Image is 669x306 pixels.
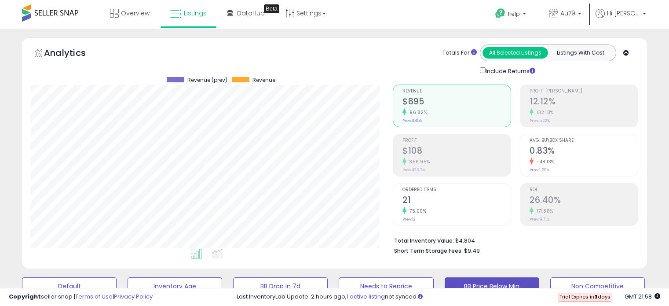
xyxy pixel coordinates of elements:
[402,89,511,94] span: Revenue
[402,195,511,207] h2: 21
[464,247,480,255] span: $9.49
[184,9,207,18] span: Listings
[394,235,632,245] li: $4,804
[483,47,548,59] button: All Selected Listings
[530,118,550,123] small: Prev: 5.22%
[402,146,511,158] h2: $108
[607,9,640,18] span: Hi [PERSON_NAME]
[394,237,454,244] b: Total Inventory Value:
[534,159,555,165] small: -48.13%
[442,49,477,57] div: Totals For
[121,9,150,18] span: Overview
[406,159,430,165] small: 356.95%
[402,96,511,108] h2: $895
[530,195,638,207] h2: 26.40%
[187,77,227,83] span: Revenue (prev)
[495,8,506,19] i: Get Help
[530,167,549,173] small: Prev: 1.60%
[530,96,638,108] h2: 12.12%
[530,138,638,143] span: Avg. Buybox Share
[530,188,638,192] span: ROI
[114,292,153,301] a: Privacy Policy
[22,277,117,295] button: Default
[548,47,613,59] button: Listings With Cost
[550,277,645,295] button: Non Competitive
[508,10,520,18] span: Help
[44,47,103,61] h5: Analytics
[9,293,153,301] div: seller snap | |
[339,277,433,295] button: Needs to Reprice
[252,77,275,83] span: Revenue
[596,9,646,29] a: Hi [PERSON_NAME]
[594,293,598,300] b: 3
[530,146,638,158] h2: 0.83%
[560,9,575,18] span: Au79
[530,89,638,94] span: Profit [PERSON_NAME]
[488,1,535,29] a: Help
[402,217,416,222] small: Prev: 12
[75,292,113,301] a: Terms of Use
[128,277,222,295] button: Inventory Age
[534,208,553,214] small: 171.88%
[394,247,463,254] b: Short Term Storage Fees:
[559,293,611,300] span: Trial Expires in days
[530,217,549,222] small: Prev: 9.71%
[402,167,425,173] small: Prev: $23.74
[264,4,279,13] div: Tooltip anchor
[402,188,511,192] span: Ordered Items
[534,109,554,116] small: 132.18%
[473,66,546,76] div: Include Returns
[237,9,265,18] span: DataHub
[402,118,422,123] small: Prev: $455
[406,208,426,214] small: 75.00%
[347,292,385,301] a: 1 active listing
[402,138,511,143] span: Profit
[233,277,328,295] button: BB Drop in 7d
[625,292,660,301] span: 2025-10-7 21:58 GMT
[445,277,539,295] button: BB Price Below Min
[406,109,427,116] small: 96.82%
[9,292,41,301] strong: Copyright
[237,293,660,301] div: Last InventoryLab Update: 2 hours ago, not synced.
